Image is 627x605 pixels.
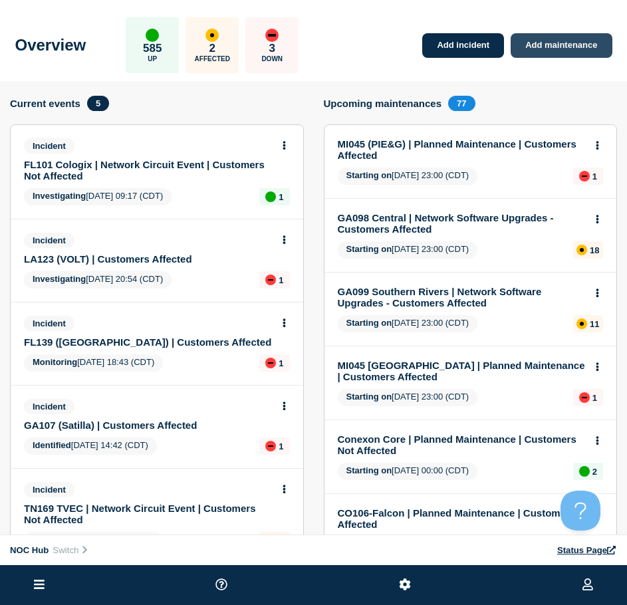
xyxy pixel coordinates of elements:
a: GA098 Central | Network Software Upgrades - Customers Affected [338,212,586,235]
a: Conexon Core | Planned Maintenance | Customers Not Affected [338,433,586,456]
span: Investigating [33,274,86,284]
h4: Upcoming maintenances [324,98,442,109]
p: 585 [143,42,162,55]
h1: Overview [15,36,86,55]
div: up [265,191,276,202]
span: Investigating [33,191,86,201]
iframe: Help Scout Beacon - Open [561,491,600,531]
a: CO106-Falcon | Planned Maintenance | Customers Affected [338,507,586,530]
span: [DATE] 23:00 (CDT) [338,315,478,332]
p: 1 [592,172,597,181]
span: [DATE] 18:43 (CDT) [24,354,163,372]
div: down [579,171,590,181]
div: down [265,275,276,285]
a: TN169 TVEC | Network Circuit Event | Customers Not Affected [24,503,272,525]
span: Starting on [346,392,392,402]
a: MI045 (PIE&G) | Planned Maintenance | Customers Affected [338,138,586,161]
span: Identified [33,440,71,450]
p: Up [148,55,157,62]
a: Add incident [422,33,504,58]
span: [DATE] 23:00 (CDT) [338,241,478,259]
a: GA099 Southern Rivers | Network Software Upgrades - Customers Affected [338,286,586,308]
div: down [265,29,279,42]
span: [DATE] 14:42 (CDT) [24,437,157,455]
div: up [146,29,159,42]
span: [DATE] 00:00 (CDT) [338,463,478,480]
span: Incident [24,233,74,248]
p: Affected [195,55,230,62]
div: down [265,441,276,451]
span: Starting on [346,170,392,180]
span: Incident [24,399,74,414]
p: 1 [279,192,283,202]
span: Starting on [346,465,392,475]
span: 77 [448,96,475,111]
a: FL101 Cologix | Network Circuit Event | Customers Not Affected [24,159,272,181]
p: 11 [590,319,599,329]
p: 2 [592,467,597,477]
div: affected [205,29,219,42]
p: 3 [269,42,275,55]
a: GA107 (Satilla) | Customers Affected [24,420,272,431]
a: Status Page [557,545,617,555]
p: 1 [592,393,597,403]
div: up [579,466,590,477]
span: NOC Hub [10,545,49,555]
span: [DATE] 23:00 (CDT) [338,389,478,406]
p: 2 [209,42,215,55]
span: [DATE] 23:00 (CDT) [338,168,478,185]
span: Incident [24,138,74,154]
button: Switch [49,544,93,556]
span: 5 [87,96,109,111]
p: 1 [279,358,283,368]
a: LA123 (VOLT) | Customers Affected [24,253,272,265]
h4: Current events [10,98,80,109]
p: Down [261,55,283,62]
div: affected [576,318,587,329]
a: Add maintenance [511,33,612,58]
span: [DATE] 09:17 (CDT) [24,188,172,205]
p: 18 [590,245,599,255]
span: Incident [24,316,74,331]
a: FL139 ([GEOGRAPHIC_DATA]) | Customers Affected [24,336,272,348]
div: down [265,358,276,368]
p: 1 [279,441,283,451]
span: [DATE] 11:47 (CDT) [24,532,163,549]
p: 1 [279,275,283,285]
span: Starting on [346,318,392,328]
span: Monitoring [33,357,77,367]
span: [DATE] 20:54 (CDT) [24,271,172,289]
a: MI045 [GEOGRAPHIC_DATA] | Planned Maintenance | Customers Affected [338,360,586,382]
span: Starting on [346,244,392,254]
div: down [579,392,590,403]
div: affected [576,245,587,255]
span: Incident [24,482,74,497]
